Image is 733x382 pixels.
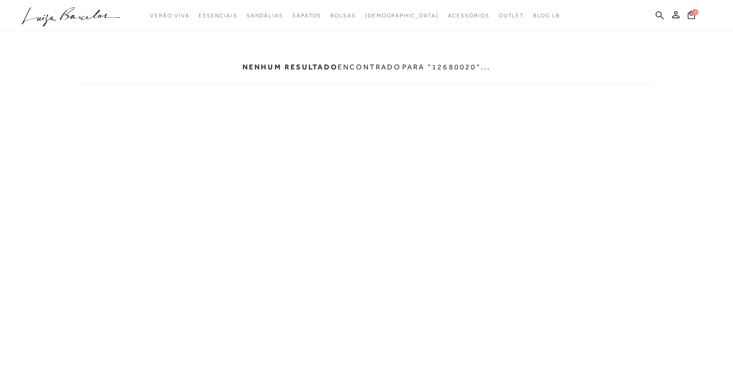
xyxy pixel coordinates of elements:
span: Outlet [499,12,524,19]
a: categoryNavScreenReaderText [448,7,490,24]
a: categoryNavScreenReaderText [330,7,356,24]
a: categoryNavScreenReaderText [292,7,321,24]
b: Nenhum resultado [243,63,338,71]
p: para "12680020"... [402,63,491,71]
span: 0 [692,9,698,16]
span: Essenciais [199,12,237,19]
span: Sandálias [247,12,283,19]
a: categoryNavScreenReaderText [499,7,524,24]
button: 0 [685,10,698,22]
span: BLOG LB [533,12,560,19]
span: Verão Viva [150,12,189,19]
a: categoryNavScreenReaderText [150,7,189,24]
a: categoryNavScreenReaderText [199,7,237,24]
a: noSubCategoriesText [365,7,439,24]
span: Bolsas [330,12,356,19]
a: BLOG LB [533,7,560,24]
span: Sapatos [292,12,321,19]
span: [DEMOGRAPHIC_DATA] [365,12,439,19]
span: Acessórios [448,12,490,19]
p: encontrado [243,63,401,71]
a: categoryNavScreenReaderText [247,7,283,24]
